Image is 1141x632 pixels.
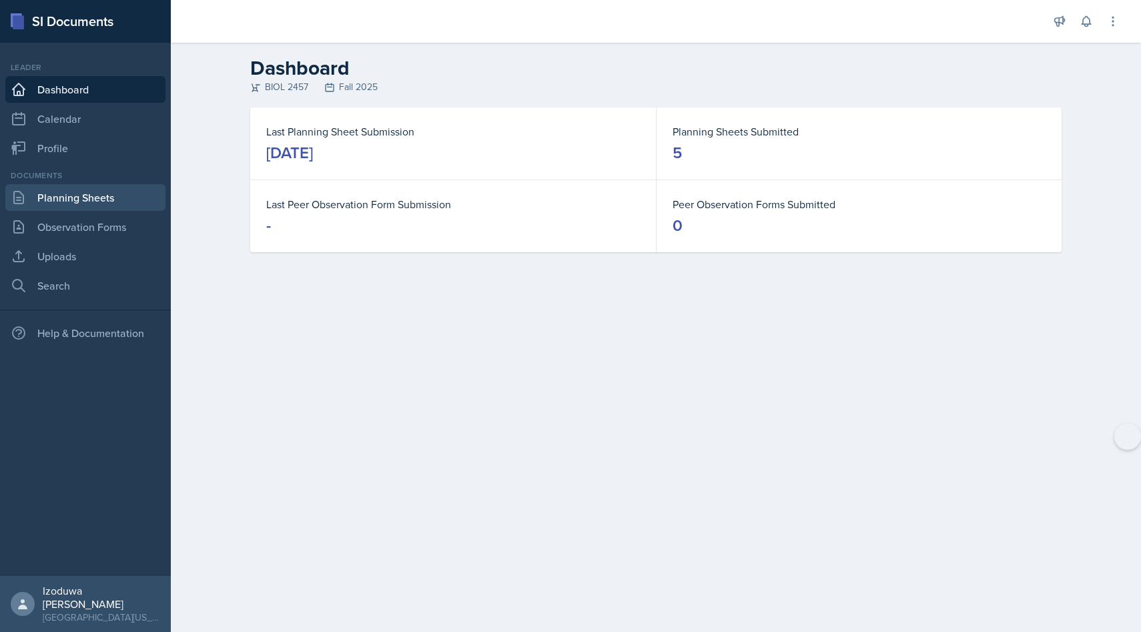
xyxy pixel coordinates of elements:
div: [GEOGRAPHIC_DATA][US_STATE] [43,611,160,624]
a: Profile [5,135,165,162]
h2: Dashboard [250,56,1062,80]
div: 5 [673,142,682,164]
div: [DATE] [266,142,313,164]
a: Dashboard [5,76,165,103]
dt: Peer Observation Forms Submitted [673,196,1046,212]
a: Uploads [5,243,165,270]
a: Observation Forms [5,214,165,240]
a: Calendar [5,105,165,132]
div: BIOL 2457 Fall 2025 [250,80,1062,94]
dt: Planning Sheets Submitted [673,123,1046,139]
div: Help & Documentation [5,320,165,346]
div: Leader [5,61,165,73]
div: 0 [673,215,683,236]
div: - [266,215,271,236]
div: Documents [5,170,165,182]
dt: Last Planning Sheet Submission [266,123,640,139]
dt: Last Peer Observation Form Submission [266,196,640,212]
div: Izoduwa [PERSON_NAME] [43,584,160,611]
a: Planning Sheets [5,184,165,211]
a: Search [5,272,165,299]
